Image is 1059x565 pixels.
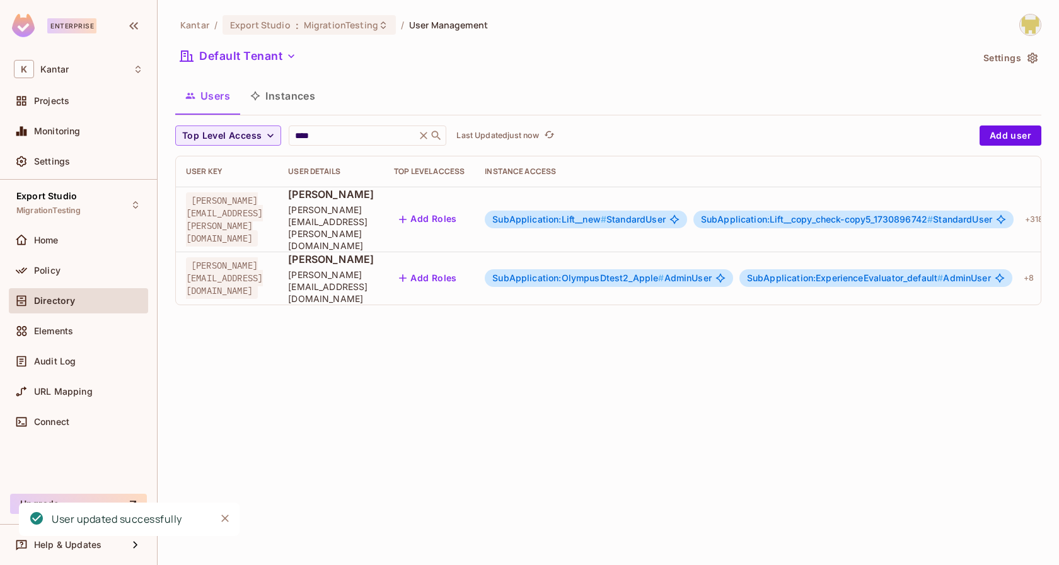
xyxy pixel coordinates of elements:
[14,60,34,78] span: K
[40,64,69,74] span: Workspace: Kantar
[601,214,606,224] span: #
[16,206,81,216] span: MigrationTesting
[539,128,557,143] span: Click to refresh data
[34,96,69,106] span: Projects
[394,209,462,230] button: Add Roles
[401,19,404,31] li: /
[394,166,465,177] div: Top Level Access
[1020,15,1041,35] img: Girishankar.VP@kantar.com
[701,214,933,224] span: SubApplication:Lift__copy_check-copy5_1730896742
[34,265,61,276] span: Policy
[186,257,263,299] span: [PERSON_NAME][EMAIL_ADDRESS][DOMAIN_NAME]
[544,129,555,142] span: refresh
[1019,268,1039,288] div: + 8
[456,131,539,141] p: Last Updated just now
[304,19,378,31] span: MigrationTesting
[1020,209,1049,230] div: + 318
[541,128,557,143] button: refresh
[394,268,462,288] button: Add Roles
[214,19,217,31] li: /
[288,269,374,305] span: [PERSON_NAME][EMAIL_ADDRESS][DOMAIN_NAME]
[47,18,96,33] div: Enterprise
[978,48,1041,68] button: Settings
[288,204,374,252] span: [PERSON_NAME][EMAIL_ADDRESS][PERSON_NAME][DOMAIN_NAME]
[34,326,73,336] span: Elements
[34,417,69,427] span: Connect
[175,80,240,112] button: Users
[295,20,299,30] span: :
[980,125,1041,146] button: Add user
[409,19,488,31] span: User Management
[186,166,268,177] div: User Key
[34,356,76,366] span: Audit Log
[186,192,263,247] span: [PERSON_NAME][EMAIL_ADDRESS][PERSON_NAME][DOMAIN_NAME]
[288,187,374,201] span: [PERSON_NAME]
[175,46,301,66] button: Default Tenant
[230,19,291,31] span: Export Studio
[180,19,209,31] span: the active workspace
[52,511,182,527] div: User updated successfully
[747,272,943,283] span: SubApplication:ExperienceEvaluator_default
[288,252,374,266] span: [PERSON_NAME]
[240,80,325,112] button: Instances
[182,128,262,144] span: Top Level Access
[747,273,991,283] span: AdminUser
[34,387,93,397] span: URL Mapping
[485,166,1048,177] div: Instance Access
[937,272,943,283] span: #
[16,191,77,201] span: Export Studio
[34,296,75,306] span: Directory
[34,126,81,136] span: Monitoring
[492,272,664,283] span: SubApplication:OlympusDtest2_Apple
[492,273,712,283] span: AdminUser
[12,14,35,37] img: SReyMgAAAABJRU5ErkJggg==
[34,235,59,245] span: Home
[658,272,664,283] span: #
[927,214,933,224] span: #
[492,214,606,224] span: SubApplication:Lift__new
[492,214,666,224] span: StandardUser
[701,214,992,224] span: StandardUser
[288,166,374,177] div: User Details
[216,509,234,528] button: Close
[175,125,281,146] button: Top Level Access
[34,156,70,166] span: Settings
